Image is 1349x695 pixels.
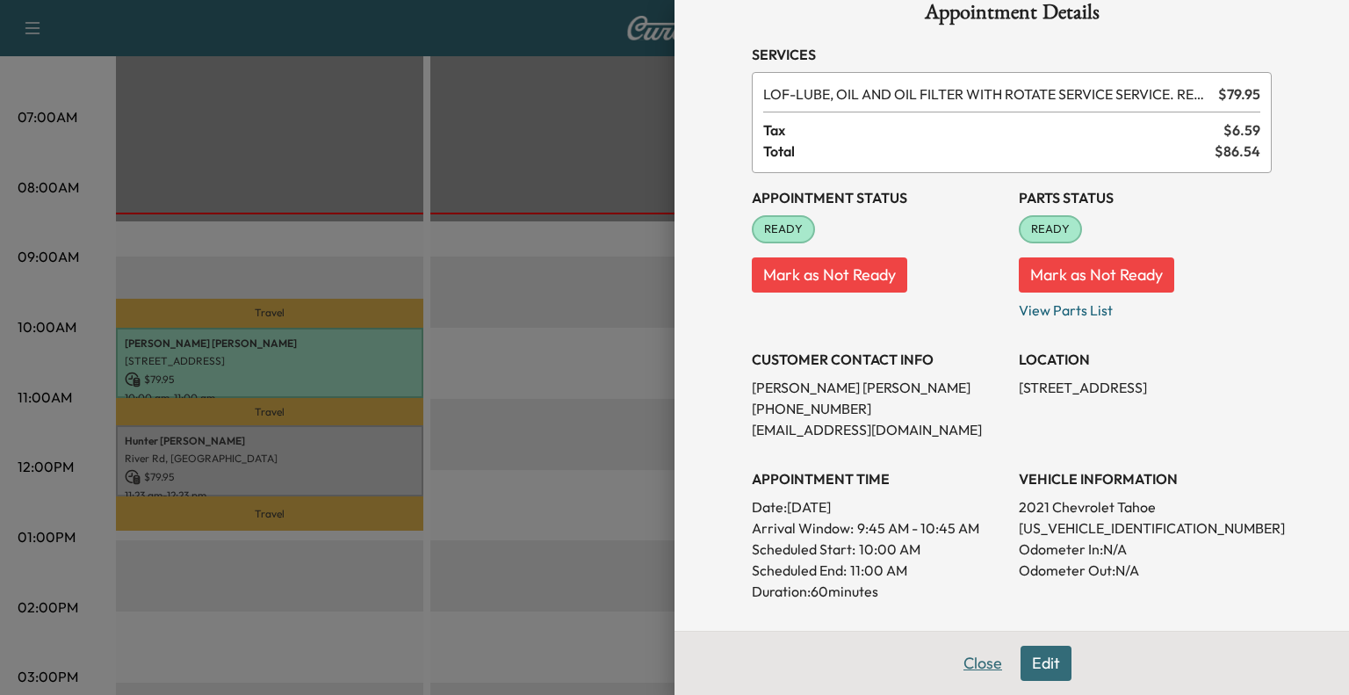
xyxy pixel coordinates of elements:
p: [PERSON_NAME] [PERSON_NAME] [752,377,1005,398]
span: 9:45 AM - 10:45 AM [857,518,979,539]
h3: Services [752,44,1272,65]
button: Mark as Not Ready [1019,257,1174,293]
p: Odometer Out: N/A [1019,560,1272,581]
p: [PHONE_NUMBER] [752,398,1005,419]
span: $ 79.95 [1218,83,1260,105]
p: 10:00 AM [859,539,920,560]
button: Edit [1021,646,1071,681]
h3: Parts Status [1019,187,1272,208]
button: Close [952,646,1014,681]
h3: History [752,630,1005,651]
h3: APPOINTMENT TIME [752,468,1005,489]
h3: CUSTOMER CONTACT INFO [752,349,1005,370]
p: Odometer In: N/A [1019,539,1272,560]
h1: Appointment Details [752,2,1272,30]
p: Date: [DATE] [752,496,1005,518]
h3: LOCATION [1019,349,1272,370]
span: Tax [763,119,1223,141]
h3: VEHICLE INFORMATION [1019,468,1272,489]
span: READY [1021,221,1080,238]
button: Mark as Not Ready [752,257,907,293]
p: [EMAIL_ADDRESS][DOMAIN_NAME] [752,419,1005,440]
span: READY [754,221,813,238]
p: [US_VEHICLE_IDENTIFICATION_NUMBER] [1019,518,1272,539]
span: Total [763,141,1215,162]
p: 2021 Chevrolet Tahoe [1019,496,1272,518]
p: Arrival Window: [752,518,1005,539]
h3: CONTACT CUSTOMER [1019,630,1272,651]
span: LUBE, OIL AND OIL FILTER WITH ROTATE SERVICE SERVICE. RESET OIL LIFE MONITOR. HAZARDOUS WASTE FEE... [763,83,1211,105]
p: [STREET_ADDRESS] [1019,377,1272,398]
p: View Parts List [1019,293,1272,321]
p: Scheduled End: [752,560,847,581]
span: $ 6.59 [1223,119,1260,141]
p: Duration: 60 minutes [752,581,1005,602]
h3: Appointment Status [752,187,1005,208]
p: Scheduled Start: [752,539,855,560]
span: $ 86.54 [1215,141,1260,162]
p: 11:00 AM [850,560,907,581]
